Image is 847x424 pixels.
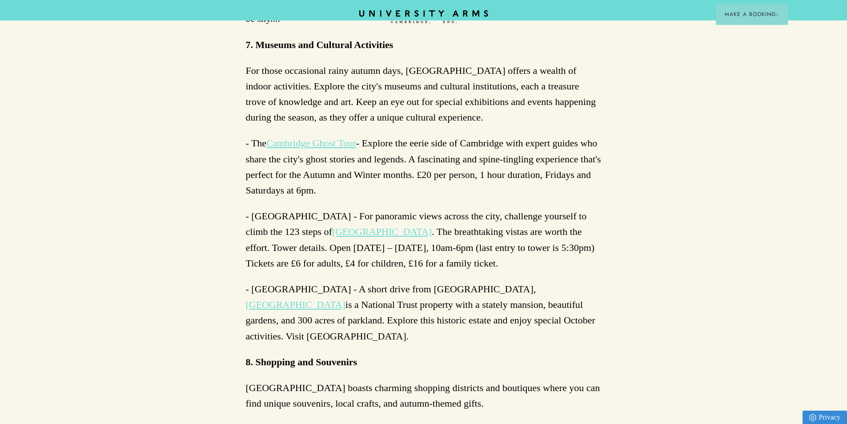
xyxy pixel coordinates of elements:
a: [GEOGRAPHIC_DATA] [332,226,432,237]
img: Privacy [809,414,816,421]
a: [GEOGRAPHIC_DATA] [246,299,345,310]
p: For those occasional rainy autumn days, [GEOGRAPHIC_DATA] offers a wealth of indoor activities. E... [246,63,602,125]
p: [GEOGRAPHIC_DATA] boasts charming shopping districts and boutiques where you can find unique souv... [246,380,602,411]
p: - [GEOGRAPHIC_DATA] - For panoramic views across the city, challenge yourself to climb the 123 st... [246,208,602,271]
button: Make a BookingArrow icon [716,4,788,25]
p: - The - Explore the eerie side of Cambridge with expert guides who share the city's ghost stories... [246,135,602,198]
img: Arrow icon [776,13,779,16]
a: Privacy [803,411,847,424]
span: Make a Booking [725,10,779,18]
p: - [GEOGRAPHIC_DATA] - A short drive from [GEOGRAPHIC_DATA], is a National Trust property with a s... [246,281,602,344]
a: Cambridge Ghost Tour [266,137,356,149]
a: Home [359,10,488,24]
strong: 7. Museums and Cultural Activities [246,39,393,50]
strong: 8. Shopping and Souvenirs [246,356,357,367]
